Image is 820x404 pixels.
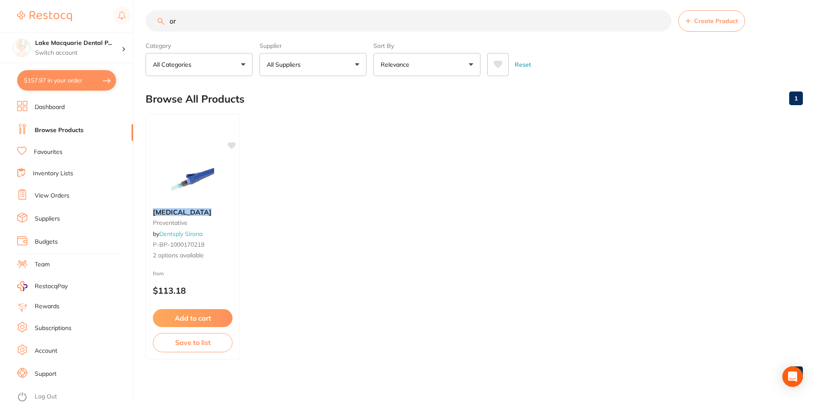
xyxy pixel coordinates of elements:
[35,103,65,112] a: Dashboard
[259,42,367,50] label: Supplier
[35,302,60,311] a: Rewards
[17,281,27,291] img: RestocqPay
[146,93,245,105] h2: Browse All Products
[789,365,803,382] a: 1
[35,282,68,291] span: RestocqPay
[35,215,60,223] a: Suppliers
[35,260,50,269] a: Team
[35,370,57,378] a: Support
[153,270,164,277] span: from
[159,230,203,238] a: Dentsply Sirona
[678,10,745,32] button: Create Product
[35,324,72,333] a: Subscriptions
[17,390,131,404] button: Log Out
[35,39,122,47] h4: Lake Macquarie Dental Practice
[153,251,233,260] span: 2 options available
[381,60,413,69] p: Relevance
[35,392,57,401] a: Log Out
[35,192,69,200] a: View Orders
[259,53,367,76] button: All Suppliers
[146,42,253,50] label: Category
[512,53,534,76] button: Reset
[153,309,233,327] button: Add to cart
[153,219,233,226] small: preventative
[153,333,233,352] button: Save to list
[13,39,30,56] img: Lake Macquarie Dental Practice
[694,18,738,24] span: Create Product
[17,70,116,91] button: $157.97 in your order
[153,208,212,216] em: [MEDICAL_DATA]
[17,6,72,26] a: Restocq Logo
[35,347,57,355] a: Account
[17,281,68,291] a: RestocqPay
[267,60,304,69] p: All Suppliers
[782,366,803,387] div: Open Intercom Messenger
[146,53,253,76] button: All Categories
[153,60,195,69] p: All Categories
[35,49,122,57] p: Switch account
[35,238,58,246] a: Budgets
[153,230,203,238] span: by
[789,90,803,107] a: 1
[153,286,233,295] p: $113.18
[17,11,72,21] img: Restocq Logo
[34,148,63,156] a: Favourites
[153,208,233,216] b: Oraqix
[153,241,204,248] span: P-BP-1000170219
[165,159,221,201] img: Oraqix
[35,126,83,135] a: Browse Products
[33,169,73,178] a: Inventory Lists
[146,10,671,32] input: Search Products
[373,53,480,76] button: Relevance
[373,42,480,50] label: Sort By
